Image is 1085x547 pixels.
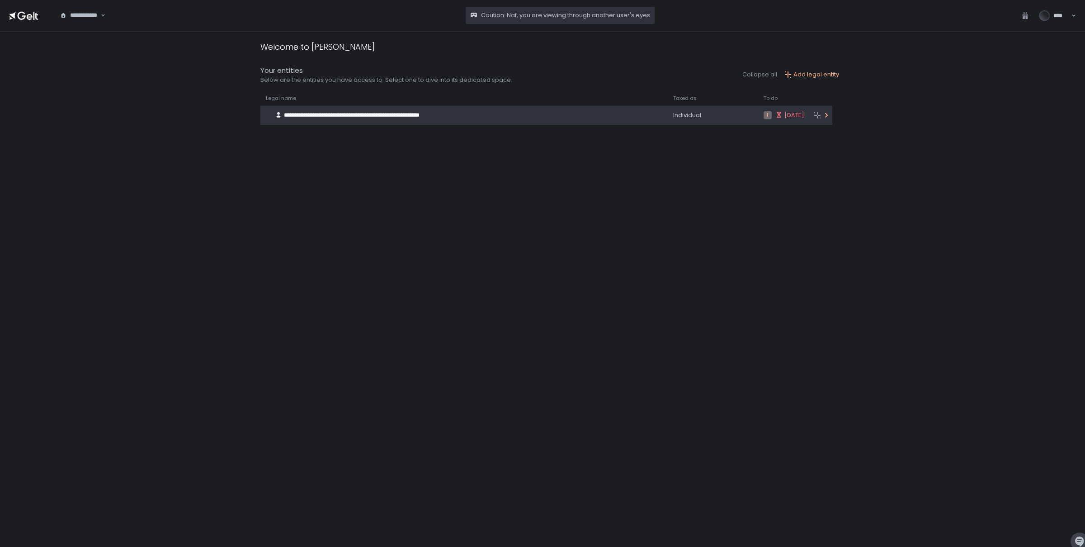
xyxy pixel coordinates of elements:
button: Collapse all [742,71,777,79]
div: Individual [673,111,753,119]
button: Add legal entity [784,71,839,79]
div: Welcome to [PERSON_NAME] [260,41,375,53]
div: Search for option [54,6,105,25]
span: 1 [764,111,772,119]
span: Caution: Naf, you are viewing through another user's eyes [481,11,650,19]
div: Below are the entities you have access to. Select one to dive into its dedicated space. [260,76,512,84]
span: [DATE] [784,111,804,119]
div: Your entities [260,66,512,76]
span: To do [764,95,778,102]
span: Taxed as [673,95,697,102]
span: Legal name [266,95,296,102]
